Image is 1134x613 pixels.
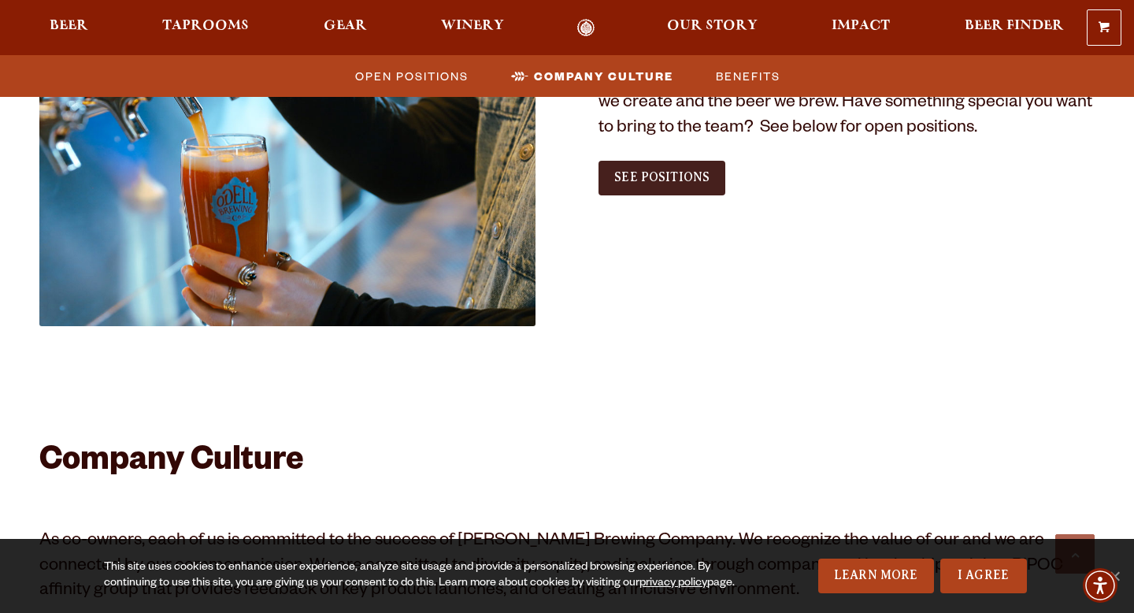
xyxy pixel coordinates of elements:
span: As co-owners, each of us is committed to the success of [PERSON_NAME] Brewing Company. We recogni... [39,533,1063,602]
span: Beer [50,20,88,32]
a: Learn More [818,559,934,593]
div: This site uses cookies to enhance user experience, analyze site usage and provide a personalized ... [104,560,737,592]
a: privacy policy [639,578,707,590]
span: Gear [324,20,367,32]
a: Company Culture [502,65,681,87]
a: Beer Finder [954,19,1074,37]
a: Open Positions [346,65,476,87]
a: See Positions [598,161,725,195]
span: Beer Finder [965,20,1064,32]
a: Beer [39,19,98,37]
a: Odell Home [557,19,616,37]
a: Benefits [706,65,788,87]
a: Scroll to top [1055,534,1095,574]
a: Winery [431,19,514,37]
span: Taprooms [162,20,249,32]
span: See Positions [614,170,710,184]
a: Our Story [657,19,768,37]
span: Winery [441,20,504,32]
a: Gear [313,19,377,37]
span: Our Story [667,20,758,32]
a: Impact [821,19,900,37]
h2: Company Culture [39,444,1095,482]
span: Company Culture [534,65,673,87]
a: Taprooms [152,19,259,37]
span: Open Positions [355,65,469,87]
span: Impact [832,20,890,32]
div: Accessibility Menu [1083,568,1117,603]
span: Benefits [716,65,780,87]
a: I Agree [940,559,1027,593]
